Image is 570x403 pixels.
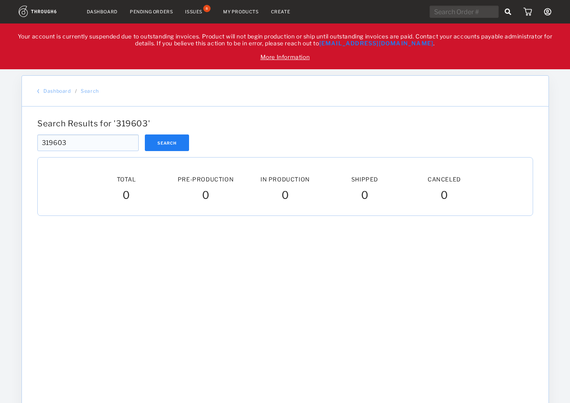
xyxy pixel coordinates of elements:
[319,40,434,47] a: [EMAIL_ADDRESS][DOMAIN_NAME]
[81,88,99,94] a: Search
[428,176,461,183] span: Canceled
[37,119,150,128] span: Search Results for ' 319603 '
[440,189,448,203] span: 0
[130,9,173,15] a: Pending Orders
[202,189,209,203] span: 0
[223,9,259,15] a: My Products
[260,176,310,183] span: In Production
[271,9,290,15] a: Create
[75,88,77,94] div: /
[18,33,553,60] span: Your account is currently suspended due to outstanding invoices. Product will not begin productio...
[361,189,368,203] span: 0
[185,8,211,15] a: Issues8
[351,176,378,183] span: Shipped
[122,189,130,203] span: 0
[116,176,136,183] span: Total
[19,6,75,17] img: logo.1c10ca64.svg
[43,88,71,94] a: Dashboard
[430,6,499,18] input: Search Order #
[281,189,289,203] span: 0
[37,89,39,94] img: back_bracket.f28aa67b.svg
[37,134,139,151] input: Search Order #
[203,5,211,12] div: 8
[185,9,202,15] div: Issues
[145,134,189,151] button: Search
[260,53,310,60] u: More Information
[87,9,118,15] a: Dashboard
[177,176,233,183] span: Pre-Production
[523,8,532,16] img: icon_cart.dab5cea1.svg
